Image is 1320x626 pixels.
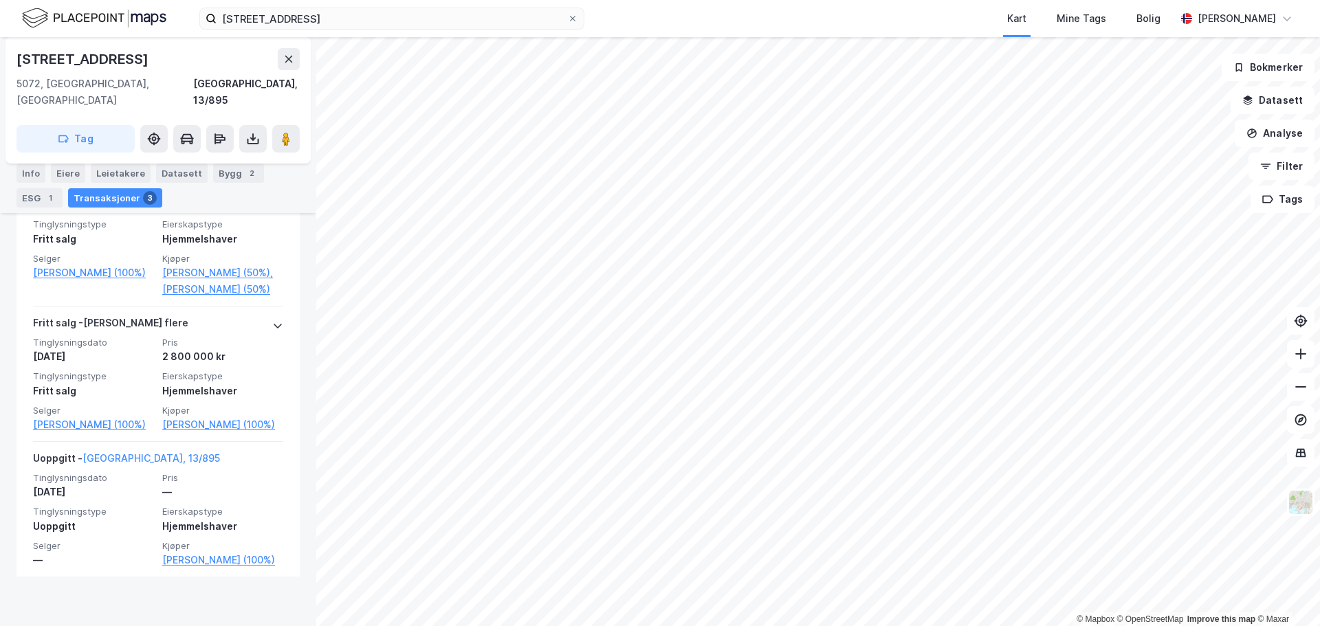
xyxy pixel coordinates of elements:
div: ESG [16,188,63,208]
div: [DATE] [33,348,154,365]
div: Bygg [213,164,264,183]
div: Bolig [1136,10,1160,27]
button: Datasett [1231,87,1314,114]
span: Tinglysningsdato [33,337,154,348]
span: Eierskapstype [162,506,283,517]
span: Selger [33,405,154,416]
div: [DATE] [33,484,154,500]
span: Selger [33,253,154,265]
div: [GEOGRAPHIC_DATA], 13/895 [193,76,300,109]
a: OpenStreetMap [1117,614,1184,624]
div: [STREET_ADDRESS] [16,48,151,70]
a: [PERSON_NAME] (100%) [162,552,283,568]
span: Tinglysningstype [33,506,154,517]
div: — [162,484,283,500]
div: Fritt salg - [PERSON_NAME] flere [33,315,188,337]
div: Hjemmelshaver [162,231,283,247]
a: [PERSON_NAME] (50%) [162,281,283,298]
span: Kjøper [162,253,283,265]
a: [PERSON_NAME] (100%) [33,416,154,433]
div: 1 [43,191,57,205]
img: Z [1288,489,1314,515]
div: Info [16,164,45,183]
div: Uoppgitt [33,518,154,535]
a: [GEOGRAPHIC_DATA], 13/895 [82,452,220,464]
span: Tinglysningstype [33,219,154,230]
div: — [33,552,154,568]
div: Uoppgitt - [33,450,220,472]
button: Analyse [1235,120,1314,147]
a: Mapbox [1077,614,1114,624]
div: 5072, [GEOGRAPHIC_DATA], [GEOGRAPHIC_DATA] [16,76,193,109]
button: Tags [1251,186,1314,213]
div: 2 [245,166,258,180]
span: Kjøper [162,540,283,552]
span: Selger [33,540,154,552]
div: Leietakere [91,164,151,183]
span: Eierskapstype [162,219,283,230]
div: Hjemmelshaver [162,383,283,399]
div: 3 [143,191,157,205]
div: Transaksjoner [68,188,162,208]
div: Mine Tags [1057,10,1106,27]
span: Kjøper [162,405,283,416]
a: [PERSON_NAME] (50%), [162,265,283,281]
span: Eierskapstype [162,370,283,382]
div: Fritt salg [33,383,154,399]
span: Tinglysningstype [33,370,154,382]
div: Hjemmelshaver [162,518,283,535]
span: Pris [162,337,283,348]
a: [PERSON_NAME] (100%) [33,265,154,281]
div: 2 800 000 kr [162,348,283,365]
input: Søk på adresse, matrikkel, gårdeiere, leietakere eller personer [217,8,567,29]
div: Kart [1007,10,1026,27]
img: logo.f888ab2527a4732fd821a326f86c7f29.svg [22,6,166,30]
a: Improve this map [1187,614,1255,624]
div: Fritt salg [33,231,154,247]
iframe: Chat Widget [1251,560,1320,626]
button: Filter [1248,153,1314,180]
div: Eiere [51,164,85,183]
div: [PERSON_NAME] [1198,10,1276,27]
div: Datasett [156,164,208,183]
div: Kontrollprogram for chat [1251,560,1320,626]
button: Tag [16,125,135,153]
span: Tinglysningsdato [33,472,154,484]
span: Pris [162,472,283,484]
a: [PERSON_NAME] (100%) [162,416,283,433]
button: Bokmerker [1222,54,1314,81]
